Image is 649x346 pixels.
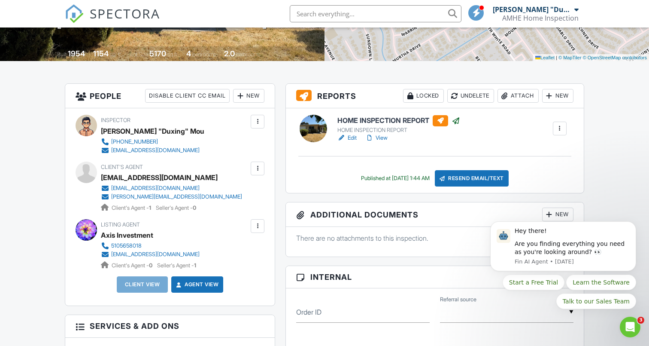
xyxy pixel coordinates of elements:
span: sq.ft. [167,51,178,58]
img: The Best Home Inspection Software - Spectora [65,4,84,23]
span: SPECTORA [90,4,160,22]
strong: 1 [194,262,196,269]
div: [PERSON_NAME][EMAIL_ADDRESS][DOMAIN_NAME] [111,193,242,200]
h6: HOME INSPECTION REPORT [337,115,460,126]
h3: Internal [286,266,584,288]
div: 5170 [149,49,166,58]
span: Listing Agent [101,221,140,228]
div: AMHE Home Inspection [502,14,579,22]
a: 5105658018 [101,242,200,250]
div: [PERSON_NAME] "Duxing" Mou [493,5,572,14]
div: [EMAIL_ADDRESS][DOMAIN_NAME] [111,185,200,192]
span: Seller's Agent - [156,205,196,211]
a: [PHONE_NUMBER] [101,138,200,146]
a: [PERSON_NAME][EMAIL_ADDRESS][DOMAIN_NAME] [101,193,242,201]
a: Leaflet [535,55,555,60]
span: 3 [637,317,644,324]
span: Lot Size [130,51,148,58]
label: Referral source [440,296,476,303]
a: [EMAIL_ADDRESS][DOMAIN_NAME] [101,146,200,155]
div: Undelete [447,89,494,103]
a: View [365,134,388,142]
a: Agent View [174,280,218,289]
label: Order ID [296,307,321,317]
div: Published at [DATE] 1:44 AM [361,175,430,182]
a: Edit [337,134,357,142]
div: 2.0 [224,49,235,58]
span: Client's Agent - [112,205,152,211]
span: bedrooms [192,51,216,58]
strong: 0 [149,262,152,269]
h3: People [65,84,275,108]
h3: Services & Add ons [65,315,275,337]
a: SPECTORA [65,12,160,30]
span: Built [57,51,67,58]
div: Disable Client CC Email [145,89,230,103]
span: Inspector [101,117,130,123]
span: | [556,55,557,60]
div: [PERSON_NAME] "Duxing" Mou [101,125,204,138]
a: [EMAIL_ADDRESS][DOMAIN_NAME] [101,184,242,193]
a: [EMAIL_ADDRESS][DOMAIN_NAME] [101,171,218,184]
a: HOME INSPECTION REPORT HOME INSPECTION REPORT [337,115,460,134]
div: [PHONE_NUMBER] [111,138,158,145]
strong: 0 [193,205,196,211]
input: Search everything... [290,5,461,22]
span: sq. ft. [110,51,122,58]
div: 4 [186,49,191,58]
div: Locked [403,89,444,103]
div: 5105658018 [111,242,142,249]
div: 1954 [68,49,85,58]
strong: 1 [149,205,151,211]
div: HOME INSPECTION REPORT [337,127,460,134]
a: [EMAIL_ADDRESS][DOMAIN_NAME] [101,250,200,259]
h3: Additional Documents [286,202,584,227]
div: New [233,89,264,103]
span: Client's Agent - [112,262,154,269]
div: [EMAIL_ADDRESS][DOMAIN_NAME] [111,251,200,258]
a: © OpenStreetMap contributors [583,55,647,60]
div: Resend Email/Text [435,170,509,187]
div: [EMAIL_ADDRESS][DOMAIN_NAME] [111,147,200,154]
iframe: Intercom notifications message [477,169,649,323]
div: 1154 [93,49,109,58]
iframe: Intercom live chat [620,317,640,337]
div: New [542,89,573,103]
span: Client's Agent [101,164,143,170]
a: Axis Investment [101,229,153,242]
span: Seller's Agent - [157,262,196,269]
a: © MapTiler [558,55,582,60]
span: bathrooms [236,51,261,58]
div: Attach [497,89,539,103]
p: There are no attachments to this inspection. [296,233,573,243]
h3: Reports [286,84,584,108]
